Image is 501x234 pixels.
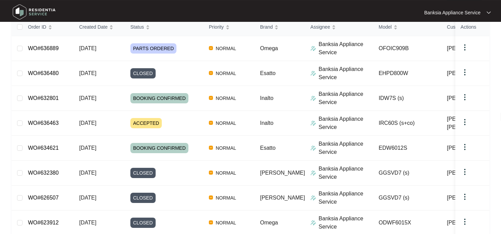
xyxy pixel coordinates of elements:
span: BOOKING CONFIRMED [130,143,188,153]
a: WO#632801 [28,95,59,101]
a: WO#626507 [28,195,59,201]
span: [DATE] [79,95,96,101]
span: NORMAL [213,169,239,177]
span: CLOSED [130,68,156,78]
img: Assigner Icon [311,220,316,225]
p: Banksia Appliance Service [319,215,373,231]
img: Vercel Logo [209,195,213,200]
p: Banksia Appliance Service [319,65,373,82]
th: Model [373,18,442,36]
span: [DATE] [79,70,96,76]
p: Banksia Appliance Service [319,165,373,181]
img: dropdown arrow [487,11,491,14]
td: EHPD800W [373,61,442,86]
a: WO#623912 [28,220,59,225]
th: Created Date [74,18,125,36]
span: [PERSON_NAME] [PERSON_NAME].. [447,115,501,131]
img: dropdown arrow [461,93,469,101]
img: Assigner Icon [311,96,316,101]
span: CLOSED [130,168,156,178]
span: NORMAL [213,119,239,127]
span: [PERSON_NAME] [447,69,492,77]
img: Assigner Icon [311,145,316,151]
span: NORMAL [213,194,239,202]
td: OFOIC909B [373,36,442,61]
img: Assigner Icon [311,46,316,51]
span: [PERSON_NAME] [447,44,492,53]
p: Banksia Appliance Service [319,190,373,206]
span: Inalto [260,95,273,101]
span: Esatto [260,145,275,151]
span: NORMAL [213,69,239,77]
span: [PERSON_NAME] [447,219,492,227]
td: GGSVD7 (s) [373,186,442,210]
td: IDW7S (s) [373,86,442,111]
a: WO#636889 [28,45,59,51]
img: Vercel Logo [209,71,213,75]
span: [PERSON_NAME] [447,94,492,102]
img: Assigner Icon [311,71,316,76]
span: Brand [260,23,273,31]
span: CLOSED [130,193,156,203]
img: Assigner Icon [311,195,316,201]
a: WO#636480 [28,70,59,76]
img: Vercel Logo [209,220,213,224]
img: dropdown arrow [461,43,469,52]
span: [DATE] [79,195,96,201]
img: residentia service logo [10,2,58,22]
span: [DATE] [79,145,96,151]
span: [PERSON_NAME] [260,195,305,201]
span: [PERSON_NAME] [260,170,305,176]
td: IRC60S (s+co) [373,111,442,136]
span: Assignee [311,23,330,31]
span: ACCEPTED [130,118,162,128]
p: Banksia Appliance Service [319,140,373,156]
a: WO#636463 [28,120,59,126]
p: Banksia Appliance Service [319,115,373,131]
img: Vercel Logo [209,46,213,50]
img: dropdown arrow [461,193,469,201]
span: [PERSON_NAME]... [447,194,497,202]
span: [DATE] [79,120,96,126]
span: Inalto [260,120,273,126]
span: [DATE] [79,45,96,51]
img: dropdown arrow [461,168,469,176]
span: [PERSON_NAME] [447,169,492,177]
th: Assignee [305,18,373,36]
span: Customer Name [447,23,482,31]
img: Vercel Logo [209,96,213,100]
span: [DATE] [79,170,96,176]
th: Brand [255,18,305,36]
a: WO#632380 [28,170,59,176]
th: Priority [203,18,255,36]
span: Omega [260,45,278,51]
img: dropdown arrow [461,68,469,76]
p: Banksia Appliance Service [319,40,373,57]
span: Model [379,23,392,31]
span: Omega [260,220,278,225]
img: Assigner Icon [311,120,316,126]
img: Vercel Logo [209,146,213,150]
img: dropdown arrow [461,118,469,126]
span: Esatto [260,70,275,76]
span: CLOSED [130,218,156,228]
span: PARTS ORDERED [130,43,176,54]
span: NORMAL [213,144,239,152]
img: dropdown arrow [461,218,469,226]
span: NORMAL [213,94,239,102]
span: BOOKING CONFIRMED [130,93,188,103]
td: EDW6012S [373,136,442,161]
td: GGSVD7 (s) [373,161,442,186]
span: Order ID [28,23,46,31]
span: NORMAL [213,44,239,53]
span: Status [130,23,144,31]
p: Banksia Appliance Service [319,90,373,106]
img: dropdown arrow [461,143,469,151]
img: Vercel Logo [209,121,213,125]
th: Status [125,18,203,36]
th: Actions [455,18,489,36]
a: WO#634621 [28,145,59,151]
img: Assigner Icon [311,170,316,176]
span: Created Date [79,23,108,31]
span: NORMAL [213,219,239,227]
